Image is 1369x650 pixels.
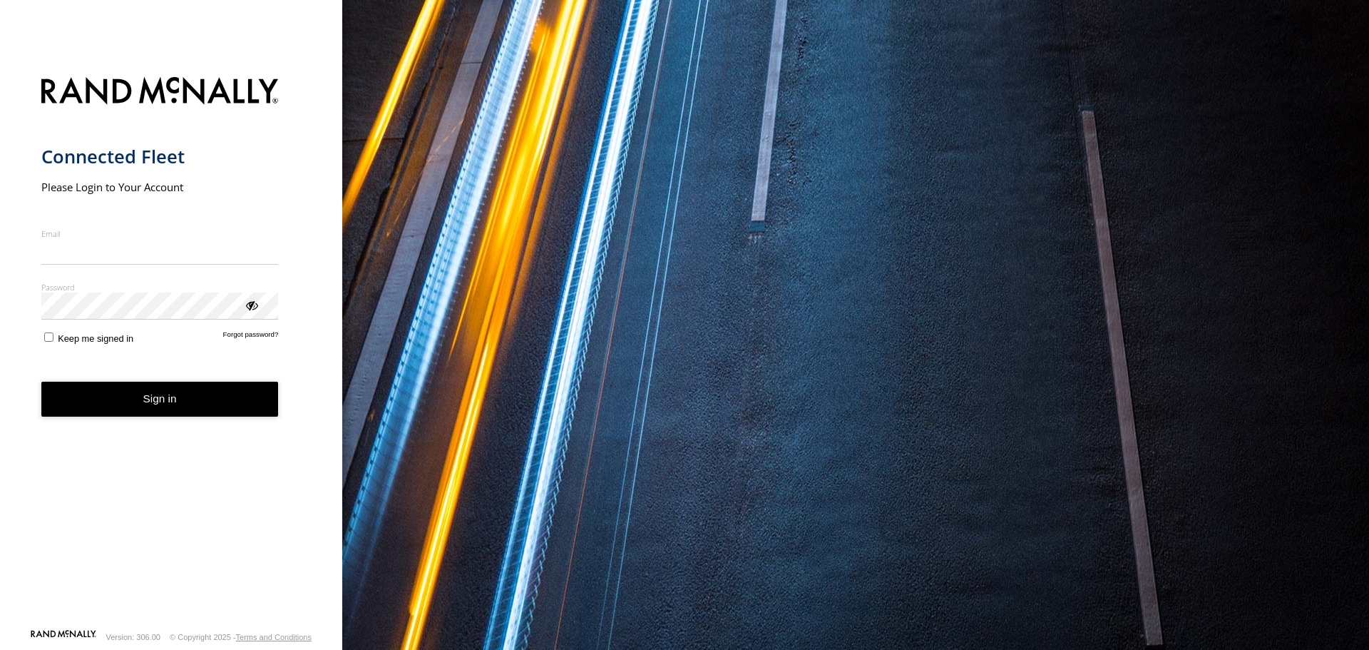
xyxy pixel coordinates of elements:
a: Visit our Website [31,630,96,644]
img: Rand McNally [41,74,279,111]
form: main [41,68,302,629]
label: Password [41,282,279,293]
div: ViewPassword [244,298,258,312]
input: Keep me signed in [44,332,53,342]
label: Email [41,228,279,239]
a: Terms and Conditions [236,633,312,641]
a: Forgot password? [223,330,279,344]
h1: Connected Fleet [41,145,279,168]
span: Keep me signed in [58,333,133,344]
button: Sign in [41,382,279,417]
div: © Copyright 2025 - [170,633,312,641]
h2: Please Login to Your Account [41,180,279,194]
div: Version: 306.00 [106,633,160,641]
